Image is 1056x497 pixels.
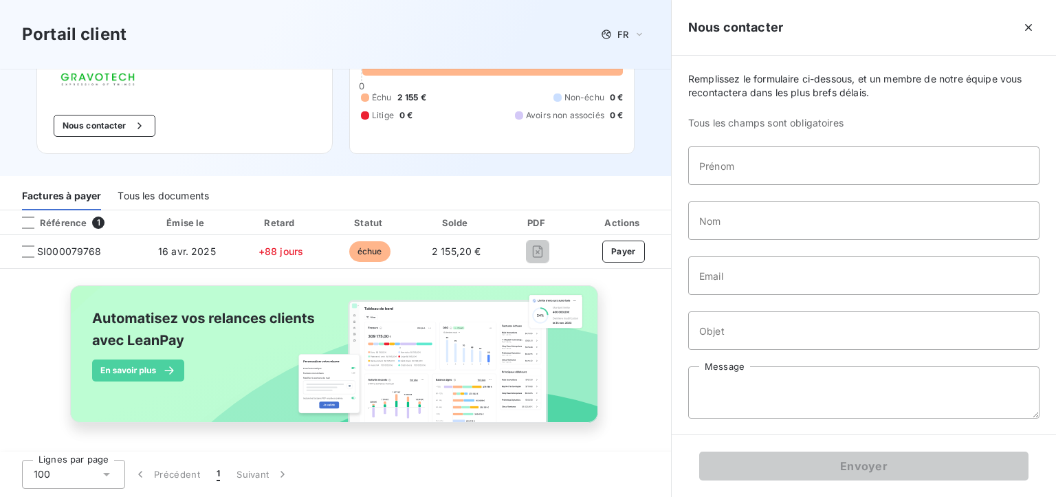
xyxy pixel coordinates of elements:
input: placeholder [688,311,1039,350]
h3: Portail client [22,22,126,47]
button: Payer [602,241,645,263]
span: 16 avr. 2025 [158,245,216,257]
span: 100 [34,467,50,481]
span: 0 € [610,91,623,104]
div: Tous les documents [118,181,209,210]
img: banner [58,277,613,446]
span: Échu [372,91,392,104]
span: Tous les champs sont obligatoires [688,116,1039,130]
input: placeholder [688,201,1039,240]
span: +88 jours [258,245,303,257]
div: Solde [417,216,496,230]
span: 2 155 € [397,91,426,104]
div: Actions [579,216,668,230]
button: Envoyer [699,452,1028,481]
div: Émise le [141,216,233,230]
span: échue [349,241,390,262]
span: Remplissez le formulaire ci-dessous, et un membre de notre équipe vous recontactera dans les plus... [688,72,1039,100]
button: Précédent [125,460,208,489]
span: Litige [372,109,394,122]
span: FR [617,29,628,40]
span: 1 [217,467,220,481]
span: 1 [92,217,104,229]
h5: Nous contacter [688,18,783,37]
div: Référence [11,217,87,229]
span: 0 [359,80,364,91]
div: Factures à payer [22,181,101,210]
span: Avoirs non associés [526,109,604,122]
div: Statut [329,216,411,230]
span: 2 155,20 € [432,245,481,257]
span: SI000079768 [37,245,102,258]
button: Suivant [228,460,298,489]
button: 1 [208,460,228,489]
span: Non-échu [564,91,604,104]
span: 0 € [399,109,412,122]
div: PDF [502,216,573,230]
button: Nous contacter [54,115,155,137]
input: placeholder [688,146,1039,185]
span: 0 € [610,109,623,122]
input: placeholder [688,256,1039,295]
div: Retard [239,216,323,230]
